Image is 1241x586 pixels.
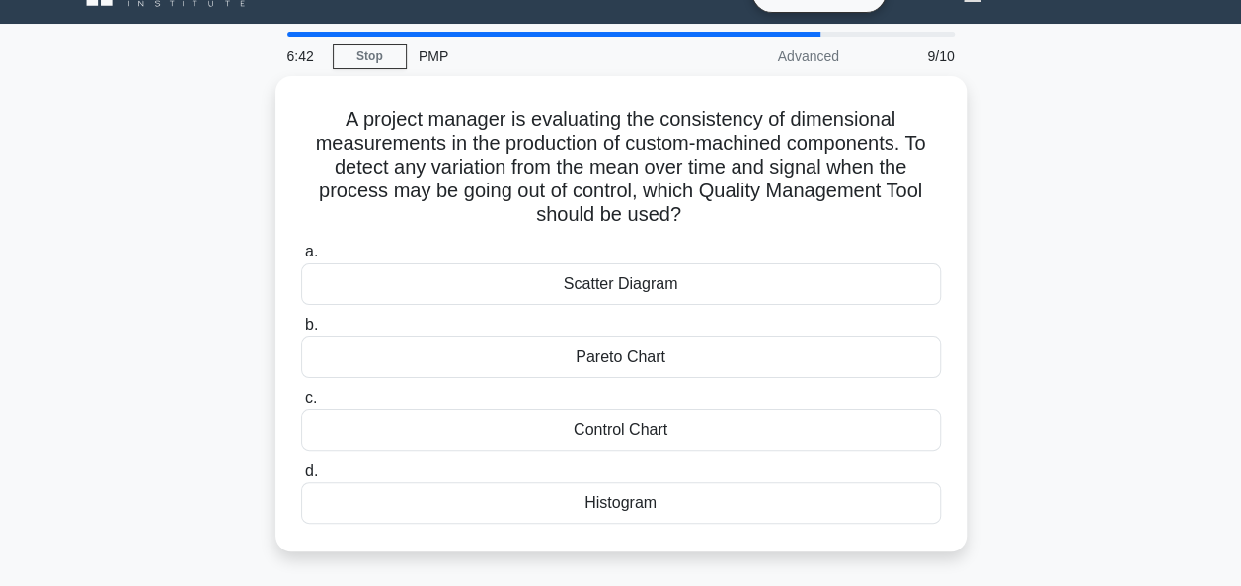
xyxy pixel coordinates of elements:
span: d. [305,462,318,478]
div: Pareto Chart [301,336,941,378]
h5: A project manager is evaluating the consistency of dimensional measurements in the production of ... [299,108,943,228]
a: Stop [333,44,407,69]
span: a. [305,243,318,259]
div: Advanced [678,37,851,76]
div: Scatter Diagram [301,263,941,305]
div: 6:42 [275,37,333,76]
div: Histogram [301,482,941,524]
div: Control Chart [301,409,941,451]
span: b. [305,316,318,332]
span: c. [305,389,317,405]
div: 9/10 [851,37,967,76]
div: PMP [407,37,678,76]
